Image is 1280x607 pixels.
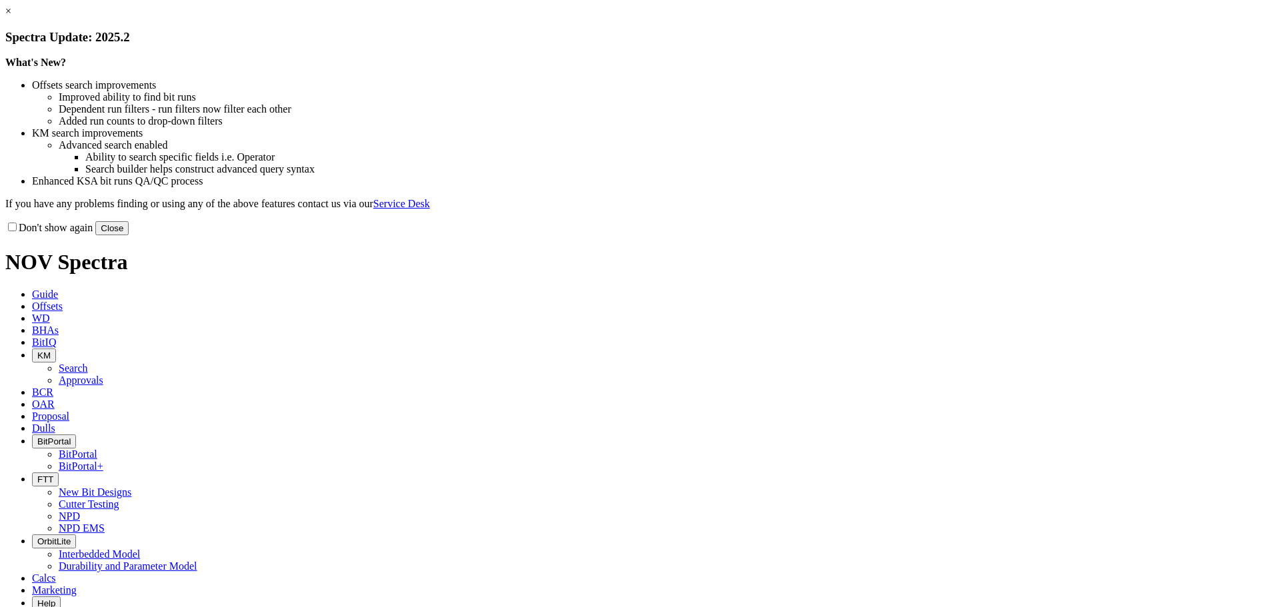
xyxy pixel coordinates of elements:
a: Approvals [59,374,103,386]
li: Ability to search specific fields i.e. Operator [85,151,1275,163]
li: Offsets search improvements [32,79,1275,91]
span: WD [32,312,50,324]
a: Service Desk [373,198,430,209]
a: Search [59,362,88,374]
a: NPD EMS [59,522,105,534]
span: OrbitLite [37,536,71,546]
a: BitPortal+ [59,460,103,472]
span: Calcs [32,572,56,584]
a: NPD [59,510,80,522]
a: Interbedded Model [59,548,140,560]
li: Search builder helps construct advanced query syntax [85,163,1275,175]
a: × [5,5,11,17]
span: Proposal [32,410,69,422]
li: Advanced search enabled [59,139,1275,151]
h3: Spectra Update: 2025.2 [5,30,1275,45]
a: Cutter Testing [59,498,119,510]
span: Guide [32,289,58,300]
span: KM [37,350,51,360]
span: Offsets [32,301,63,312]
li: Dependent run filters - run filters now filter each other [59,103,1275,115]
a: Durability and Parameter Model [59,560,197,572]
span: OAR [32,398,55,410]
span: BCR [32,386,53,398]
span: Marketing [32,584,77,596]
li: Enhanced KSA bit runs QA/QC process [32,175,1275,187]
span: BitIQ [32,336,56,348]
span: BHAs [32,324,59,336]
a: BitPortal [59,448,97,460]
input: Don't show again [8,223,17,231]
label: Don't show again [5,222,93,233]
li: Added run counts to drop-down filters [59,115,1275,127]
h1: NOV Spectra [5,250,1275,275]
p: If you have any problems finding or using any of the above features contact us via our [5,198,1275,210]
a: New Bit Designs [59,486,131,498]
span: FTT [37,474,53,484]
span: Dulls [32,422,55,434]
li: Improved ability to find bit runs [59,91,1275,103]
strong: What's New? [5,57,66,68]
span: BitPortal [37,436,71,446]
button: Close [95,221,129,235]
li: KM search improvements [32,127,1275,139]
